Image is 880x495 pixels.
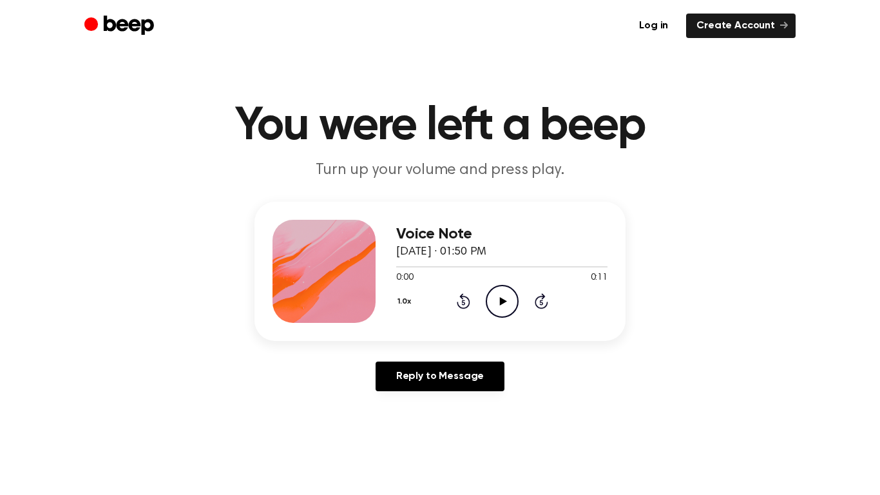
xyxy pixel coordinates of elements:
span: 0:11 [591,271,607,285]
span: 0:00 [396,271,413,285]
button: 1.0x [396,291,416,313]
a: Create Account [686,14,796,38]
a: Beep [84,14,157,39]
h3: Voice Note [396,226,607,243]
a: Reply to Message [376,362,504,391]
span: [DATE] · 01:50 PM [396,246,486,258]
h1: You were left a beep [110,103,770,150]
a: Log in [629,14,678,38]
p: Turn up your volume and press play. [193,160,687,181]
